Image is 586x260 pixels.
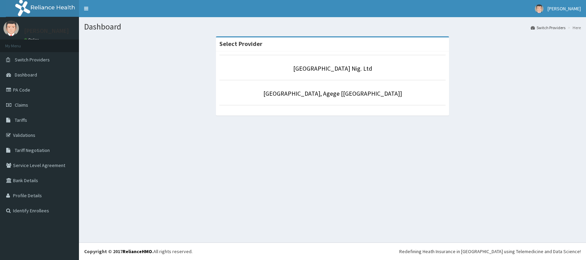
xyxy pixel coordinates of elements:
[293,64,372,72] a: [GEOGRAPHIC_DATA] Nig. Ltd
[3,21,19,36] img: User Image
[535,4,543,13] img: User Image
[399,248,581,255] div: Redefining Heath Insurance in [GEOGRAPHIC_DATA] using Telemedicine and Data Science!
[566,25,581,31] li: Here
[84,22,581,31] h1: Dashboard
[84,248,153,255] strong: Copyright © 2017 .
[15,57,50,63] span: Switch Providers
[548,5,581,12] span: [PERSON_NAME]
[24,37,41,42] a: Online
[263,90,402,97] a: [GEOGRAPHIC_DATA], Agege [[GEOGRAPHIC_DATA]]
[15,147,50,153] span: Tariff Negotiation
[15,117,27,123] span: Tariffs
[123,248,152,255] a: RelianceHMO
[15,72,37,78] span: Dashboard
[24,28,69,34] p: [PERSON_NAME]
[531,25,565,31] a: Switch Providers
[219,40,262,48] strong: Select Provider
[15,102,28,108] span: Claims
[79,243,586,260] footer: All rights reserved.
